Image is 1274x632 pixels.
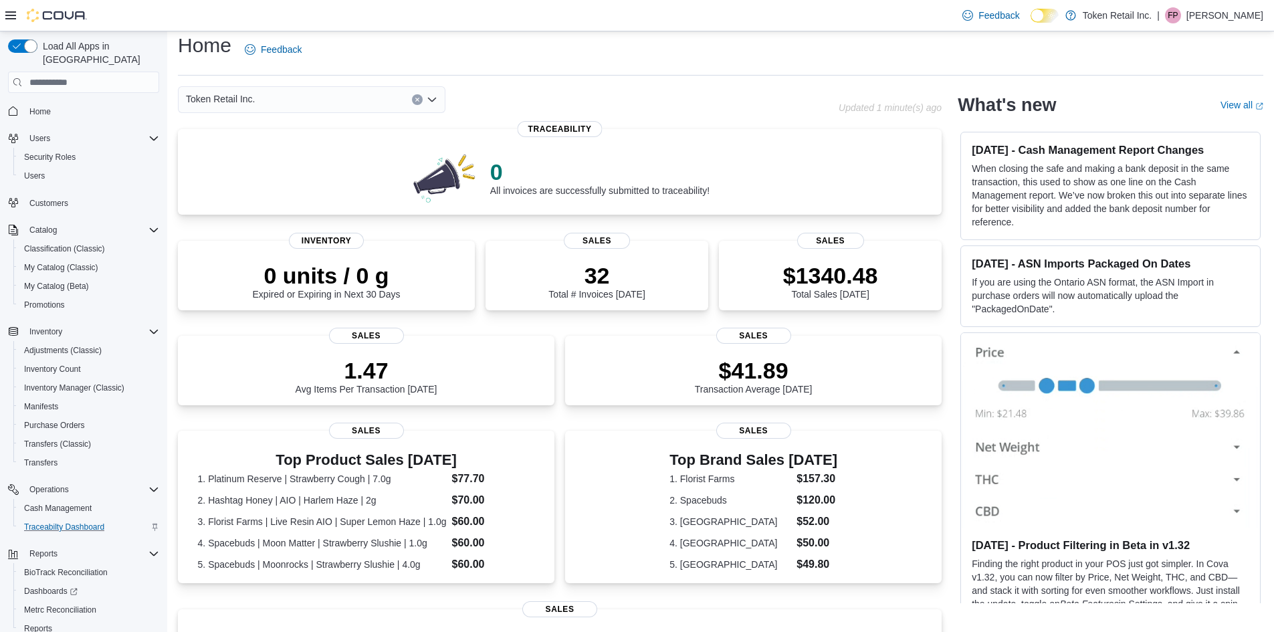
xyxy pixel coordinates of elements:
dt: 2. Spacebuds [669,494,791,507]
span: Reports [29,548,58,559]
a: Manifests [19,399,64,415]
span: Catalog [24,222,159,238]
button: My Catalog (Classic) [13,258,165,277]
button: Reports [24,546,63,562]
span: Inventory [24,324,159,340]
a: Inventory Manager (Classic) [19,380,130,396]
button: Adjustments (Classic) [13,341,165,360]
div: Expired or Expiring in Next 30 Days [253,262,401,300]
p: [PERSON_NAME] [1186,7,1263,23]
button: Inventory Count [13,360,165,379]
dd: $49.80 [797,556,837,572]
button: Transfers (Classic) [13,435,165,453]
p: $1340.48 [783,262,878,289]
img: Cova [27,9,87,22]
a: Users [19,168,50,184]
button: Inventory Manager (Classic) [13,379,165,397]
a: Purchase Orders [19,417,90,433]
p: Updated 1 minute(s) ago [839,102,942,113]
a: Dashboards [13,582,165,601]
a: Inventory Count [19,361,86,377]
span: Promotions [19,297,159,313]
a: Traceabilty Dashboard [19,519,110,535]
span: Sales [716,423,791,439]
p: $41.89 [695,357,813,384]
button: My Catalog (Beta) [13,277,165,296]
span: Token Retail Inc. [186,91,255,107]
button: Users [24,130,56,146]
button: Reports [3,544,165,563]
button: Metrc Reconciliation [13,601,165,619]
span: Sales [522,601,597,617]
span: Adjustments (Classic) [24,345,102,356]
span: Sales [329,328,404,344]
button: Clear input [412,94,423,105]
span: Adjustments (Classic) [19,342,159,358]
a: Home [24,104,56,120]
div: Transaction Average [DATE] [695,357,813,395]
h3: Top Product Sales [DATE] [198,452,535,468]
button: Catalog [3,221,165,239]
h3: [DATE] - Product Filtering in Beta in v1.32 [972,538,1249,552]
button: Customers [3,193,165,213]
span: BioTrack Reconciliation [19,564,159,581]
span: Inventory [289,233,364,249]
input: Dark Mode [1031,9,1059,23]
dd: $120.00 [797,492,837,508]
span: Dashboards [19,583,159,599]
dd: $60.00 [452,535,535,551]
a: Metrc Reconciliation [19,602,102,618]
span: Cash Management [19,500,159,516]
a: Transfers (Classic) [19,436,96,452]
span: Users [24,171,45,181]
a: View allExternal link [1220,100,1263,110]
dd: $77.70 [452,471,535,487]
dd: $157.30 [797,471,837,487]
button: Open list of options [427,94,437,105]
span: Sales [329,423,404,439]
span: Feedback [978,9,1019,22]
dt: 5. [GEOGRAPHIC_DATA] [669,558,791,571]
span: Users [29,133,50,144]
span: FP [1168,7,1178,23]
em: Beta Features [1060,599,1119,609]
p: 0 [490,159,710,185]
button: Security Roles [13,148,165,167]
span: Traceabilty Dashboard [24,522,104,532]
span: Inventory Manager (Classic) [24,383,124,393]
span: Operations [29,484,69,495]
span: Reports [24,546,159,562]
button: Home [3,101,165,120]
span: Inventory Count [24,364,81,375]
h3: [DATE] - Cash Management Report Changes [972,143,1249,156]
span: Manifests [24,401,58,412]
img: 0 [410,150,480,204]
button: Users [13,167,165,185]
span: My Catalog (Classic) [19,259,159,276]
span: Sales [797,233,864,249]
span: Operations [24,482,159,498]
span: Promotions [24,300,65,310]
span: Classification (Classic) [19,241,159,257]
dd: $52.00 [797,514,837,530]
span: Customers [29,198,68,209]
span: Transfers (Classic) [24,439,91,449]
h3: Top Brand Sales [DATE] [669,452,837,468]
p: When closing the safe and making a bank deposit in the same transaction, this used to show as one... [972,162,1249,229]
dd: $50.00 [797,535,837,551]
span: Transfers [24,457,58,468]
span: Sales [564,233,631,249]
dt: 4. Spacebuds | Moon Matter | Strawberry Slushie | 1.0g [198,536,447,550]
dd: $70.00 [452,492,535,508]
button: Manifests [13,397,165,416]
h1: Home [178,32,231,59]
span: Inventory [29,326,62,337]
span: Home [29,106,51,117]
p: 1.47 [296,357,437,384]
span: My Catalog (Beta) [24,281,89,292]
dt: 3. [GEOGRAPHIC_DATA] [669,515,791,528]
span: Purchase Orders [24,420,85,431]
span: Manifests [19,399,159,415]
span: Metrc Reconciliation [19,602,159,618]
